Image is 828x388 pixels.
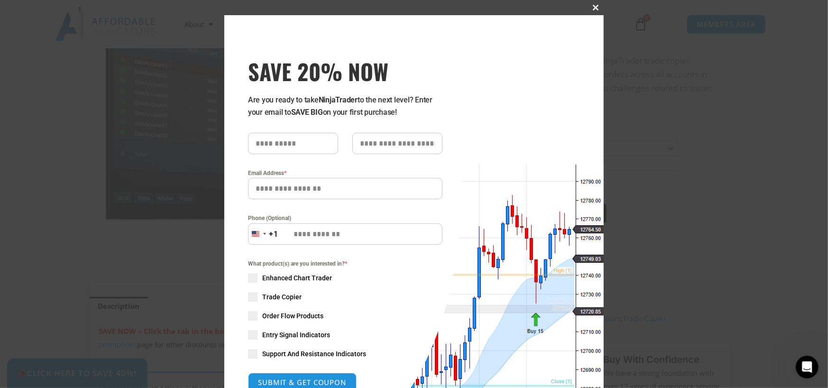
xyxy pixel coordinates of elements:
button: Selected country [248,223,278,245]
div: +1 [269,228,278,240]
span: Trade Copier [262,292,302,302]
h3: SAVE 20% NOW [248,58,442,84]
span: Entry Signal Indicators [262,330,330,340]
label: Trade Copier [248,292,442,302]
label: Support And Resistance Indicators [248,349,442,359]
label: Phone (Optional) [248,213,442,223]
strong: SAVE BIG [291,108,323,117]
label: Order Flow Products [248,311,442,321]
span: Support And Resistance Indicators [262,349,366,359]
label: Enhanced Chart Trader [248,273,442,283]
span: What product(s) are you interested in? [248,259,442,268]
span: Enhanced Chart Trader [262,273,332,283]
p: Are you ready to take to the next level? Enter your email to on your first purchase! [248,94,442,119]
span: Order Flow Products [262,311,323,321]
iframe: Intercom live chat [796,356,819,379]
strong: NinjaTrader [319,95,358,104]
label: Email Address [248,168,442,178]
label: Entry Signal Indicators [248,330,442,340]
